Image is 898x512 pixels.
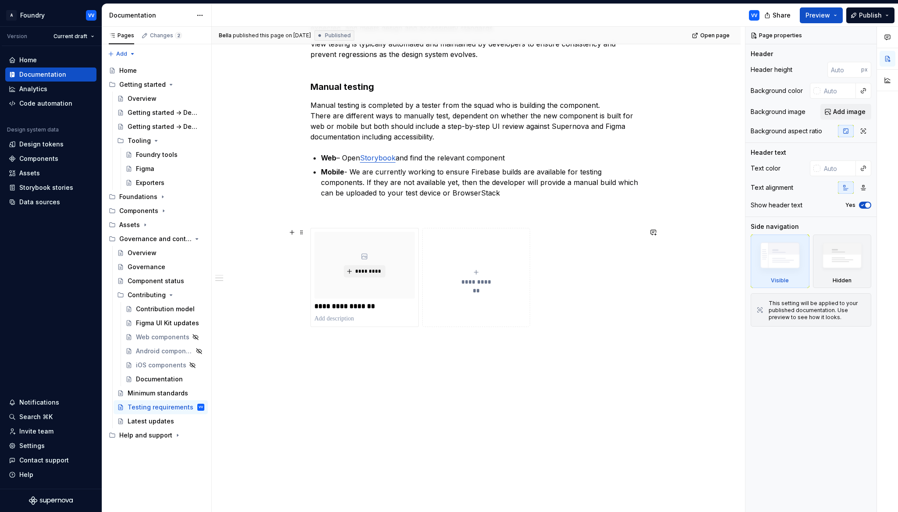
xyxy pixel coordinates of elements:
span: Share [773,11,791,20]
div: Assets [105,218,208,232]
div: Header [751,50,773,58]
div: Pages [109,32,134,39]
div: Tooling [128,136,151,145]
div: Overview [128,249,157,257]
a: Figma [122,162,208,176]
a: Latest updates [114,414,208,428]
a: Figma UI Kit updates [122,316,208,330]
div: Version [7,33,27,40]
div: Governance and contribution [119,235,192,243]
a: Documentation [122,372,208,386]
div: Background image [751,107,805,116]
p: - We are currently working to ensure Firebase builds are available for testing components. If the... [321,167,642,198]
a: Home [5,53,96,67]
a: iOS components [122,358,208,372]
a: Invite team [5,424,96,438]
div: Getting started [105,78,208,92]
div: Design system data [7,126,59,133]
a: Component status [114,274,208,288]
a: Minimum standards [114,386,208,400]
div: Contribution model [136,305,195,313]
div: Foundations [105,190,208,204]
a: Web components [122,330,208,344]
div: Page tree [105,64,208,442]
button: Preview [800,7,843,23]
div: Home [119,66,137,75]
button: AFoundryVV [2,6,100,25]
div: Testing requirements [128,403,193,412]
div: VV [199,403,203,412]
a: Data sources [5,195,96,209]
div: Android components [136,347,193,356]
div: Foundry [20,11,45,20]
div: Show header text [751,201,802,210]
a: Settings [5,439,96,453]
div: Figma UI Kit updates [136,319,199,327]
a: Components [5,152,96,166]
a: Assets [5,166,96,180]
button: Search ⌘K [5,410,96,424]
div: Overview [128,94,157,103]
a: Code automation [5,96,96,110]
div: Foundations [119,192,157,201]
div: Governance [128,263,165,271]
div: Getting started -> Developer [128,122,200,131]
div: Contributing [128,291,166,299]
span: Bella [219,32,232,39]
strong: Mobile [321,167,344,176]
div: Hidden [833,277,852,284]
span: Published [325,32,351,39]
svg: Supernova Logo [29,496,73,505]
div: This setting will be applied to your published documentation. Use preview to see how it looks. [769,300,866,321]
a: Analytics [5,82,96,96]
div: Component status [128,277,184,285]
input: Auto [827,62,861,78]
div: Latest updates [128,417,174,426]
div: Getting started -> Designer [128,108,200,117]
button: Add [105,48,138,60]
div: VV [751,12,757,19]
div: A [6,10,17,21]
div: Side navigation [751,222,799,231]
div: Assets [119,220,140,229]
div: Invite team [19,427,53,436]
div: Components [105,204,208,218]
label: Yes [845,202,855,209]
div: Exporters [136,178,164,187]
div: Getting started [119,80,166,89]
div: Hidden [813,235,872,288]
div: Contact support [19,456,69,465]
div: Minimum standards [128,389,188,398]
button: Share [760,7,796,23]
div: Changes [150,32,182,39]
div: Header height [751,65,792,74]
a: Overview [114,246,208,260]
div: Visible [751,235,809,288]
button: Current draft [50,30,98,43]
div: Code automation [19,99,72,108]
div: Documentation [109,11,192,20]
div: Analytics [19,85,47,93]
a: Getting started -> Designer [114,106,208,120]
a: Contribution model [122,302,208,316]
a: Storybook [360,153,396,162]
a: Getting started -> Developer [114,120,208,134]
div: Settings [19,441,45,450]
button: Publish [846,7,894,23]
div: Tooling [114,134,208,148]
div: published this page on [DATE] [233,32,311,39]
p: View testing is typically automated and maintained by developers to ensure consistency and preven... [310,39,642,70]
a: Home [105,64,208,78]
span: Preview [805,11,830,20]
span: 2 [175,32,182,39]
button: Help [5,468,96,482]
a: Design tokens [5,137,96,151]
div: Header text [751,148,786,157]
div: Home [19,56,37,64]
a: Overview [114,92,208,106]
input: Auto [820,83,856,99]
span: Open page [700,32,730,39]
a: Android components [122,344,208,358]
div: Contributing [114,288,208,302]
span: Publish [859,11,882,20]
